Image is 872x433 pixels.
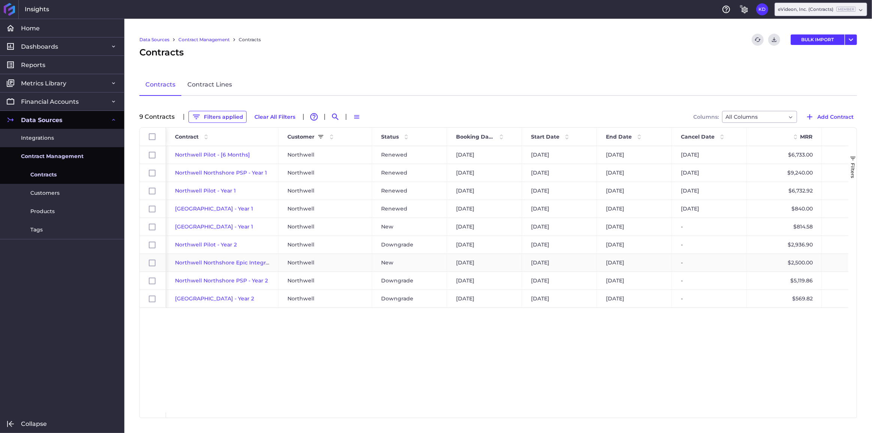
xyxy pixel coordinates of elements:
div: Dropdown select [722,111,797,123]
a: Contract Management [178,36,230,43]
button: Refresh [752,34,764,46]
div: [DATE] [522,146,597,164]
span: Data Sources [21,116,63,124]
span: Northwell [287,272,314,289]
ins: Member [836,7,856,12]
span: Status [381,133,399,140]
span: Contracts [139,46,184,59]
div: [DATE] [522,164,597,182]
div: [DATE] [447,164,522,182]
span: Contract [175,133,199,140]
div: [DATE] [597,254,672,272]
div: Renewed [372,182,447,200]
div: $2,936.90 [747,236,822,254]
span: End Date [606,133,632,140]
div: [DATE] [522,182,597,200]
div: [DATE] [522,218,597,236]
span: Northwell [287,182,314,199]
div: [DATE] [597,218,672,236]
div: [DATE] [447,254,522,272]
div: - [672,290,747,308]
div: [DATE] [447,218,522,236]
div: [DATE] [447,182,522,200]
div: Renewed [372,164,447,182]
span: Northwell Pilot - Year 1 [175,187,236,194]
div: $2,500.00 [747,254,822,272]
div: [DATE] [447,272,522,290]
a: Northwell Pilot - Year 2 [175,241,237,248]
div: [DATE] [522,200,597,218]
div: [DATE] [597,200,672,218]
span: Metrics Library [21,79,66,87]
button: User Menu [756,3,768,15]
a: Contracts [139,74,181,96]
span: Northwell Northshore PSP - Year 2 [175,277,268,284]
div: Renewed [372,200,447,218]
div: Downgrade [372,290,447,308]
span: Products [30,208,55,215]
div: $814.58 [747,218,822,236]
span: Northwell [287,218,314,235]
div: Press SPACE to select this row. [140,218,166,236]
div: Press SPACE to select this row. [140,254,166,272]
span: Collapse [21,420,47,428]
div: [DATE] [447,146,522,164]
div: Press SPACE to select this row. [140,200,166,218]
div: [DATE] [522,272,597,290]
a: [GEOGRAPHIC_DATA] - Year 1 [175,205,253,212]
div: [DATE] [597,182,672,200]
button: Clear All Filters [251,111,299,123]
button: Filters applied [188,111,247,123]
span: MRR [800,133,812,140]
div: $9,240.00 [747,164,822,182]
a: [GEOGRAPHIC_DATA] - Year 1 [175,223,253,230]
button: General Settings [738,3,750,15]
span: Dashboards [21,43,58,51]
div: [DATE] [597,272,672,290]
div: [DATE] [672,164,747,182]
span: Northwell [287,254,314,271]
button: Add Contract [802,111,857,123]
span: Financial Accounts [21,98,79,106]
div: [DATE] [597,236,672,254]
button: BULK IMPORT [791,34,845,45]
span: Northwell [287,164,314,181]
div: Dropdown select [775,3,867,16]
div: Press SPACE to select this row. [140,164,166,182]
div: [DATE] [447,290,522,308]
a: Northwell Pilot - [6 Months] [175,151,250,158]
div: - [672,236,747,254]
div: - [672,272,747,290]
div: $5,119.86 [747,272,822,290]
div: [DATE] [672,146,747,164]
span: Contracts [30,171,57,179]
span: Northwell [287,200,314,217]
div: [DATE] [672,182,747,200]
div: [DATE] [597,146,672,164]
a: Contracts [239,36,261,43]
div: $840.00 [747,200,822,218]
span: Northwell [287,146,314,163]
div: Press SPACE to select this row. [140,290,166,308]
div: [DATE] [447,236,522,254]
div: [DATE] [522,290,597,308]
div: Downgrade [372,272,447,290]
span: Cancel Date [681,133,715,140]
div: Press SPACE to select this row. [140,272,166,290]
div: [DATE] [672,200,747,218]
div: Press SPACE to select this row. [140,182,166,200]
span: Home [21,24,40,32]
button: Help [720,3,732,15]
a: Northwell Northshore PSP - Year 1 [175,169,267,176]
div: $569.82 [747,290,822,308]
a: Northwell Northshore Epic Integration [175,259,280,266]
a: [GEOGRAPHIC_DATA] - Year 2 [175,295,254,302]
div: Renewed [372,146,447,164]
div: - [672,254,747,272]
span: Northwell [287,236,314,253]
